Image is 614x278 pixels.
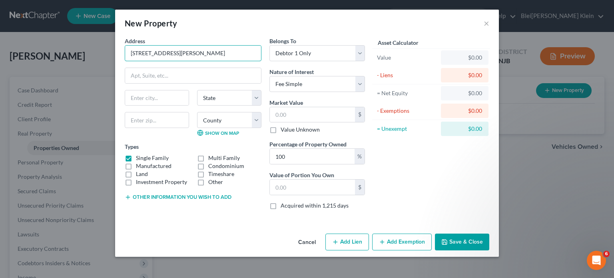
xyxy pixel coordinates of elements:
input: Enter city... [125,90,189,106]
div: $0.00 [447,125,482,133]
span: 6 [603,251,610,257]
div: $0.00 [447,107,482,115]
input: Apt, Suite, etc... [125,68,261,83]
label: Single Family [136,154,169,162]
label: Land [136,170,148,178]
label: Manufactured [136,162,171,170]
input: 0.00 [270,149,355,164]
button: Add Exemption [372,234,432,250]
button: Save & Close [435,234,489,250]
label: Nature of Interest [269,68,314,76]
label: Other [208,178,223,186]
div: - Exemptions [377,107,437,115]
div: $0.00 [447,71,482,79]
a: Show on Map [197,130,239,136]
div: = Unexempt [377,125,437,133]
div: % [355,149,365,164]
div: - Liens [377,71,437,79]
span: Belongs To [269,38,296,44]
div: New Property [125,18,177,29]
button: × [484,18,489,28]
label: Market Value [269,98,303,107]
div: = Net Equity [377,89,437,97]
div: $0.00 [447,54,482,62]
iframe: Intercom live chat [587,251,606,270]
div: $0.00 [447,89,482,97]
div: $ [355,107,365,122]
button: Other information you wish to add [125,194,231,200]
label: Types [125,142,139,151]
label: Asset Calculator [378,38,419,47]
label: Investment Property [136,178,187,186]
label: Value Unknown [281,126,320,134]
input: Enter zip... [125,112,189,128]
span: Address [125,38,145,44]
input: 0.00 [270,107,355,122]
div: Value [377,54,437,62]
label: Value of Portion You Own [269,171,334,179]
input: 0.00 [270,180,355,195]
button: Add Lien [325,234,369,250]
label: Timeshare [208,170,234,178]
label: Acquired within 1,215 days [281,202,349,210]
label: Multi Family [208,154,240,162]
input: Enter address... [125,46,261,61]
label: Percentage of Property Owned [269,140,347,148]
div: $ [355,180,365,195]
button: Cancel [292,234,322,250]
label: Condominium [208,162,244,170]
